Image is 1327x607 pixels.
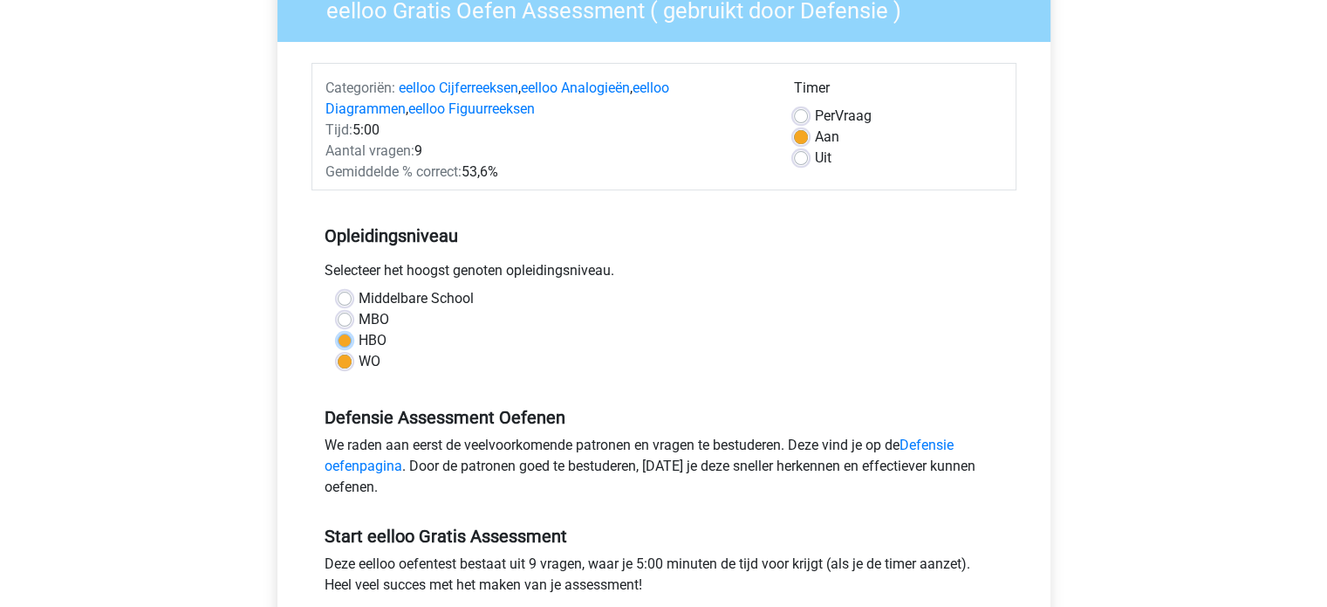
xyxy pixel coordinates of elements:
label: Middelbare School [359,288,474,309]
div: 9 [312,141,781,162]
div: , , , [312,78,781,120]
div: Selecteer het hoogst genoten opleidingsniveau. [311,260,1016,288]
label: HBO [359,330,386,351]
a: eelloo Cijferreeksen [399,79,518,96]
div: Timer [794,78,1002,106]
label: Aan [815,127,839,148]
label: Vraag [815,106,872,127]
a: eelloo Figuurreeksen [408,100,535,117]
label: Uit [815,148,831,169]
span: Tijd: [325,121,352,138]
a: eelloo Analogieën [521,79,630,96]
label: MBO [359,309,389,330]
label: WO [359,351,380,372]
div: We raden aan eerst de veelvoorkomende patronen en vragen te bestuderen. Deze vind je op de . Door... [311,435,1016,505]
h5: Start eelloo Gratis Assessment [325,526,1003,547]
span: Gemiddelde % correct: [325,163,462,180]
h5: Defensie Assessment Oefenen [325,407,1003,428]
span: Aantal vragen: [325,142,414,159]
div: 53,6% [312,162,781,183]
div: 5:00 [312,120,781,141]
span: Categoriën: [325,79,395,96]
span: Per [815,107,835,124]
div: Deze eelloo oefentest bestaat uit 9 vragen, waar je 5:00 minuten de tijd voor krijgt (als je de t... [311,554,1016,603]
h5: Opleidingsniveau [325,218,1003,253]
